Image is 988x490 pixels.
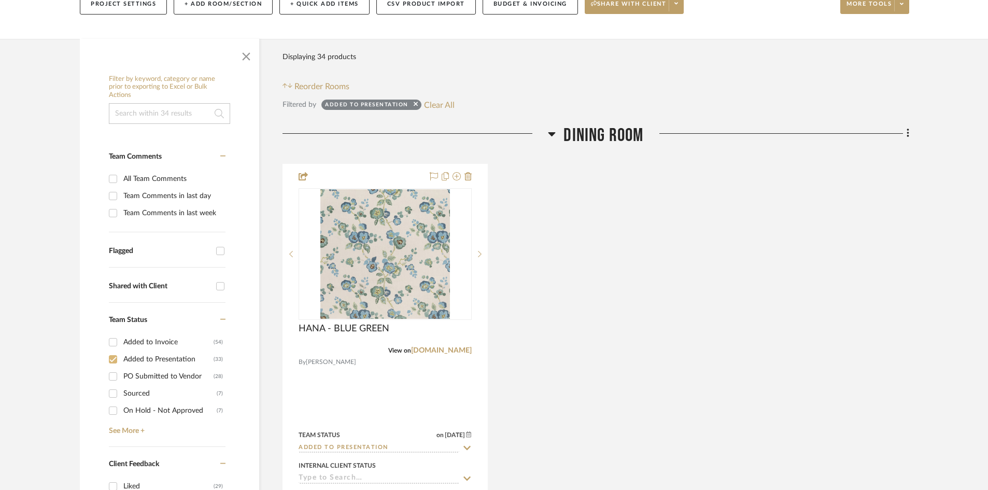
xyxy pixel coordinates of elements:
[123,334,214,351] div: Added to Invoice
[325,101,408,111] div: Added to Presentation
[299,323,389,334] span: HANA - BLUE GREEN
[109,153,162,160] span: Team Comments
[123,385,217,402] div: Sourced
[436,432,444,438] span: on
[109,247,211,256] div: Flagged
[283,47,356,67] div: Displaying 34 products
[217,385,223,402] div: (7)
[320,189,450,319] img: HANA - BLUE GREEN
[444,431,466,439] span: [DATE]
[214,351,223,368] div: (33)
[109,282,211,291] div: Shared with Client
[109,103,230,124] input: Search within 34 results
[563,124,643,147] span: Dining Room
[123,171,223,187] div: All Team Comments
[109,460,159,468] span: Client Feedback
[123,188,223,204] div: Team Comments in last day
[109,316,147,324] span: Team Status
[283,99,316,110] div: Filtered by
[123,368,214,385] div: PO Submitted to Vendor
[283,80,349,93] button: Reorder Rooms
[299,357,306,367] span: By
[217,402,223,419] div: (7)
[388,347,411,354] span: View on
[299,474,459,484] input: Type to Search…
[299,443,459,453] input: Type to Search…
[106,419,225,436] a: See More +
[306,357,356,367] span: [PERSON_NAME]
[236,44,257,65] button: Close
[411,347,472,354] a: [DOMAIN_NAME]
[123,402,217,419] div: On Hold - Not Approved
[299,461,376,470] div: Internal Client Status
[123,351,214,368] div: Added to Presentation
[294,80,349,93] span: Reorder Rooms
[214,368,223,385] div: (28)
[214,334,223,351] div: (54)
[123,205,223,221] div: Team Comments in last week
[109,75,230,100] h6: Filter by keyword, category or name prior to exporting to Excel or Bulk Actions
[299,430,340,440] div: Team Status
[424,98,455,111] button: Clear All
